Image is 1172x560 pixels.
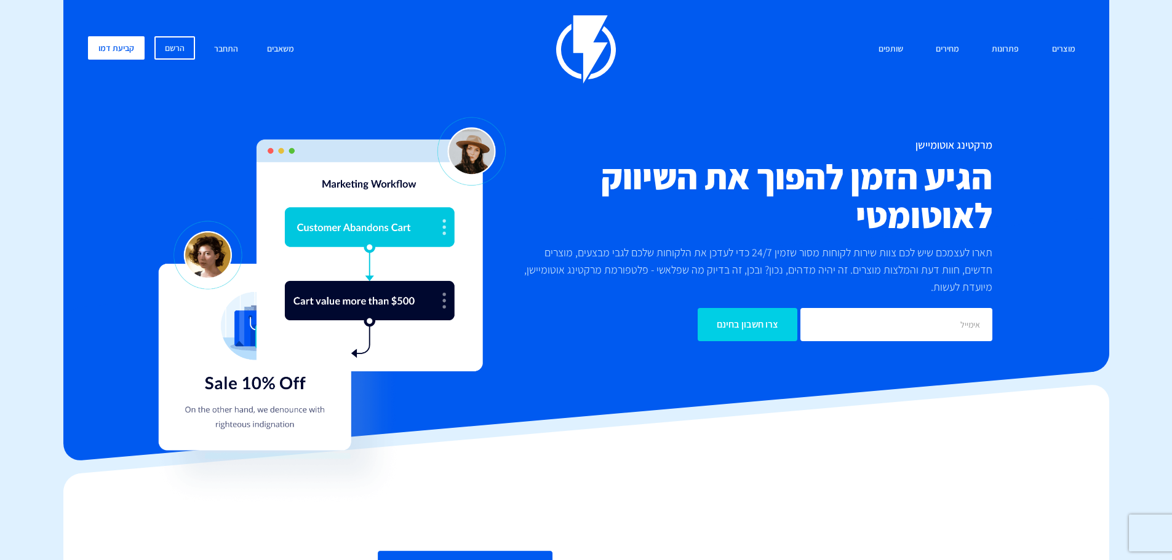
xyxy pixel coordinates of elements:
a: התחבר [205,36,247,63]
a: קביעת דמו [88,36,145,60]
a: מחירים [927,36,968,63]
p: תארו לעצמכם שיש לכם צוות שירות לקוחות מסור שזמין 24/7 כדי לעדכן את הלקוחות שלכם לגבי מבצעים, מוצר... [512,244,992,296]
h2: הגיע הזמן להפוך את השיווק לאוטומטי [512,157,992,235]
a: הרשם [154,36,195,60]
a: פתרונות [983,36,1028,63]
input: צרו חשבון בחינם [698,308,797,341]
input: אימייל [800,308,992,341]
a: שותפים [869,36,912,63]
a: משאבים [258,36,303,63]
h1: מרקטינג אוטומיישן [512,139,992,151]
a: מוצרים [1043,36,1085,63]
